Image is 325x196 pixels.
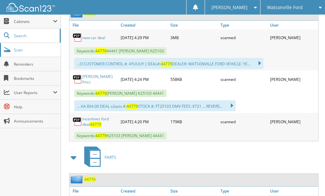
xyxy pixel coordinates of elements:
div: scanned [219,31,269,44]
a: User [269,21,318,29]
span: 44779 [90,122,101,127]
span: PARTS [105,155,116,160]
span: Keywords: ft25103 [PERSON_NAME] 44441 [74,132,167,139]
div: 3MB [169,31,218,44]
div: [PERSON_NAME] [269,114,318,129]
a: Created [119,187,169,195]
div: [DATE] 4:24 PM [119,72,169,86]
a: [PERSON_NAME] fmcc [82,74,117,85]
div: scanned [219,72,269,86]
span: User Reports [14,90,53,95]
div: [PERSON_NAME] [269,31,318,44]
a: File [69,187,119,195]
div: [DATE] 4:20 PM [119,114,169,129]
span: Help [14,104,57,110]
a: Size [169,21,218,29]
span: Announcements [14,118,57,124]
a: 44779 [84,177,96,182]
span: Keywords: 44441 [PERSON_NAME] ft25103 [74,47,167,55]
img: folder2.png [71,175,84,183]
span: 44779 [161,61,172,67]
div: ...O CUSTOMER CONTROL #: 4YUUUY ( DEAL#: DEALER: WATSONVILLE FORD VEHICLE: YE... [74,58,263,69]
img: PDF.png [73,117,82,126]
span: Bookmarks [14,76,57,81]
a: User [269,187,318,195]
a: PARTS [80,145,116,170]
a: incentives ford deal44779 [82,116,117,127]
div: ... AA 894.00 DEAL s2asis #: STOCK #: FT25103 DMV FEES: $721 ... REVERS... [74,100,236,111]
span: Watsonville Ford [267,5,303,9]
img: PDF.png [73,33,82,42]
a: Created [119,21,169,29]
div: scanned [219,114,269,129]
span: Search [14,33,56,38]
img: scan123-logo-white.svg [6,3,55,12]
div: 179KB [169,114,218,129]
span: 44779 [95,91,107,96]
img: PDF.png [73,74,82,84]
span: 44779 [95,133,107,138]
span: Keywords: [PERSON_NAME] ft25103 44441 [74,90,167,97]
a: new car deal [82,35,105,40]
div: 558KB [169,72,218,86]
a: File [69,21,119,29]
span: [PERSON_NAME] [211,5,248,9]
a: Size [169,187,218,195]
div: [DATE] 4:29 PM [119,31,169,44]
div: [PERSON_NAME] [269,72,318,86]
span: Scan [14,47,57,53]
span: Cabinets [14,19,53,24]
span: 44779 [127,103,138,109]
a: Type [219,187,269,195]
a: Type [219,21,269,29]
span: 44779 [95,48,107,54]
span: Reminders [14,61,57,67]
